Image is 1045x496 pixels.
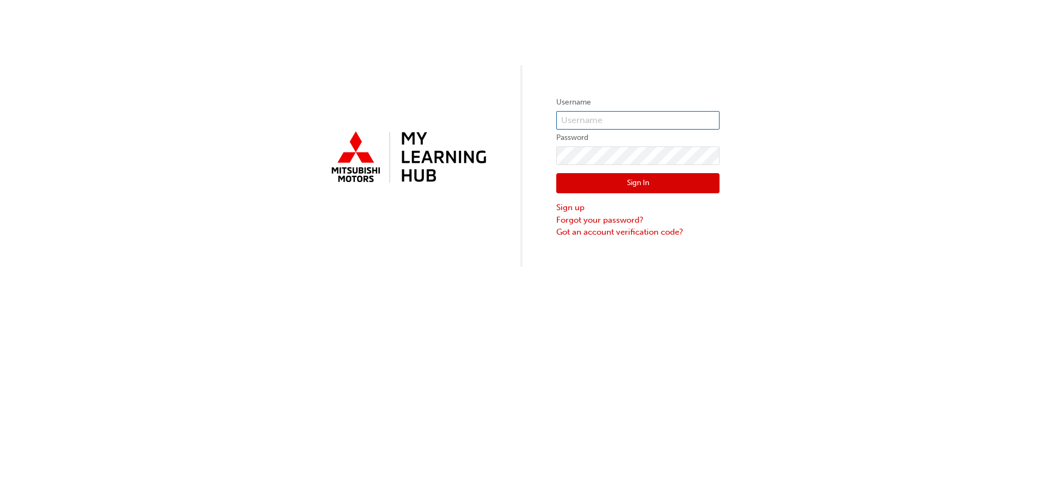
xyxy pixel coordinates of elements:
button: Sign In [556,173,720,194]
a: Forgot your password? [556,214,720,226]
a: Got an account verification code? [556,226,720,238]
label: Username [556,96,720,109]
input: Username [556,111,720,130]
img: mmal [325,127,489,189]
label: Password [556,131,720,144]
a: Sign up [556,201,720,214]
